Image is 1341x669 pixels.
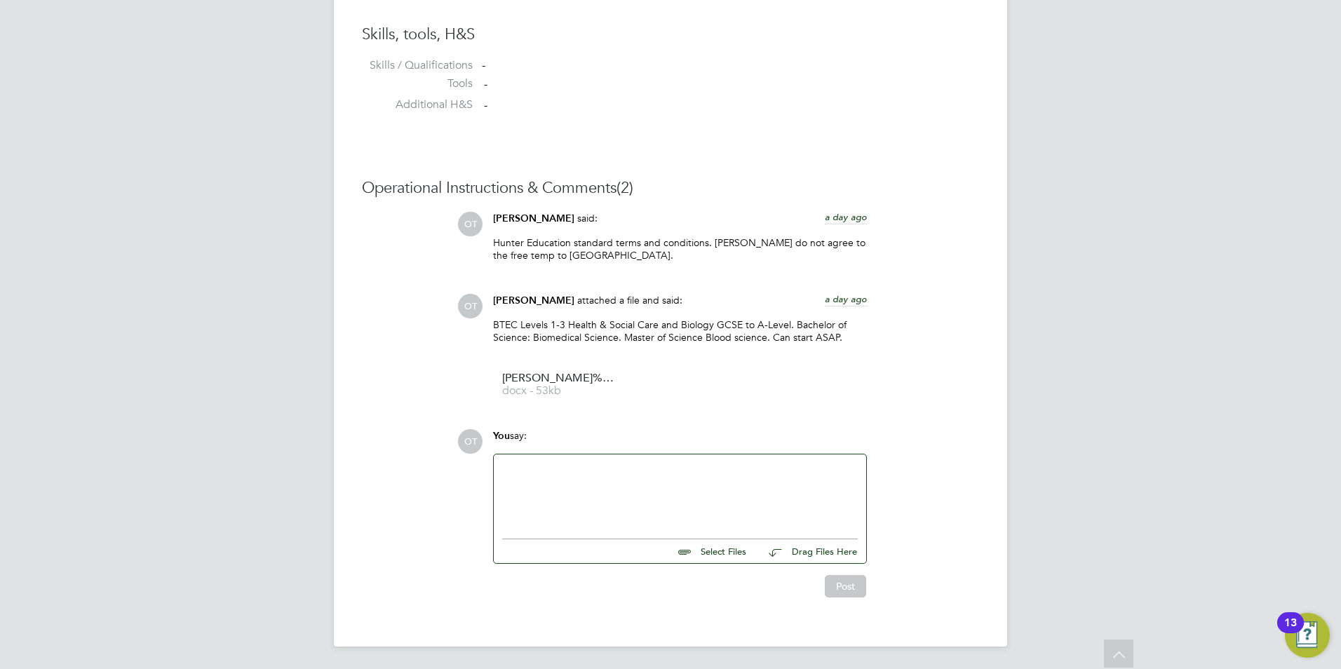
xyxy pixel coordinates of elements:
[502,386,614,396] span: docx - 53kb
[493,212,574,224] span: [PERSON_NAME]
[362,58,473,73] label: Skills / Qualifications
[458,429,483,454] span: OT
[493,236,867,262] p: Hunter Education standard terms and conditions. [PERSON_NAME] do not agree to the free temp to [G...
[757,537,858,567] button: Drag Files Here
[482,58,979,73] div: -
[616,178,633,197] span: (2)
[362,97,473,112] label: Additional H&S
[493,430,510,442] span: You
[493,429,867,454] div: say:
[493,318,867,344] p: BTEC Levels 1-3 Health & Social Care and Biology GCSE to A-Level. Bachelor of Science: Biomedical...
[1284,623,1297,641] div: 13
[493,295,574,306] span: [PERSON_NAME]
[825,211,867,223] span: a day ago
[502,373,614,396] a: [PERSON_NAME]%20CV docx - 53kb
[825,575,866,597] button: Post
[502,373,614,384] span: [PERSON_NAME]%20CV
[458,294,483,318] span: OT
[484,98,487,112] span: -
[362,25,979,45] h3: Skills, tools, H&S
[825,293,867,305] span: a day ago
[458,212,483,236] span: OT
[577,212,598,224] span: said:
[362,76,473,91] label: Tools
[484,77,487,91] span: -
[1285,613,1330,658] button: Open Resource Center, 13 new notifications
[362,178,979,198] h3: Operational Instructions & Comments
[577,294,682,306] span: attached a file and said:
